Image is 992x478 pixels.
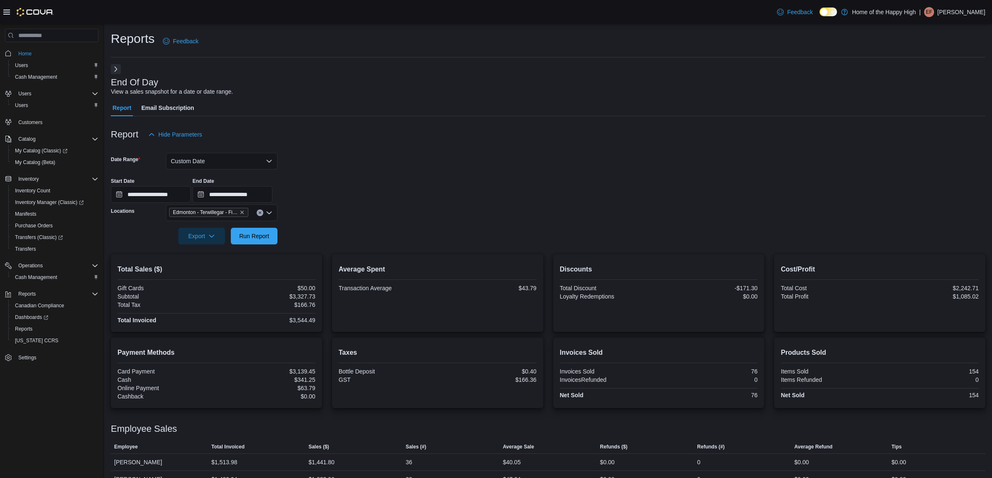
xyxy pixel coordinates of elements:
[600,457,615,467] div: $0.00
[111,454,208,471] div: [PERSON_NAME]
[339,348,537,358] h2: Taxes
[158,130,202,139] span: Hide Parameters
[820,7,837,16] input: Dark Mode
[15,289,98,299] span: Reports
[178,228,225,244] button: Export
[12,324,36,334] a: Reports
[12,72,60,82] a: Cash Management
[781,264,979,274] h2: Cost/Profit
[111,186,191,203] input: Press the down key to open a popover containing a calendar.
[18,176,39,182] span: Inventory
[117,376,215,383] div: Cash
[12,232,66,242] a: Transfers (Classic)
[15,147,67,154] span: My Catalog (Classic)
[339,264,537,274] h2: Average Spent
[15,234,63,241] span: Transfers (Classic)
[937,7,985,17] p: [PERSON_NAME]
[111,77,158,87] h3: End Of Day
[12,244,39,254] a: Transfers
[660,376,757,383] div: 0
[111,30,155,47] h1: Reports
[15,337,58,344] span: [US_STATE] CCRS
[924,7,934,17] div: Emily-Francis Hyde
[919,7,921,17] p: |
[12,209,98,219] span: Manifests
[15,62,28,69] span: Users
[8,311,102,323] a: Dashboards
[308,457,334,467] div: $1,441.80
[12,157,59,167] a: My Catalog (Beta)
[218,368,315,375] div: $3,139.45
[820,16,820,17] span: Dark Mode
[882,376,979,383] div: 0
[892,443,902,450] span: Tips
[218,317,315,324] div: $3,544.49
[15,134,98,144] span: Catalog
[882,368,979,375] div: 154
[503,443,534,450] span: Average Sale
[218,376,315,383] div: $341.25
[15,174,98,184] span: Inventory
[117,368,215,375] div: Card Payment
[12,157,98,167] span: My Catalog (Beta)
[173,208,238,217] span: Edmonton - Terwillegar - Fire & Flower
[15,174,42,184] button: Inventory
[117,301,215,308] div: Total Tax
[503,457,521,467] div: $40.05
[882,392,979,398] div: 154
[787,8,812,16] span: Feedback
[12,221,56,231] a: Purchase Orders
[18,50,32,57] span: Home
[852,7,916,17] p: Home of the Happy High
[145,126,205,143] button: Hide Parameters
[2,133,102,145] button: Catalog
[12,100,31,110] a: Users
[218,385,315,391] div: $63.79
[15,222,53,229] span: Purchase Orders
[15,261,98,271] span: Operations
[795,443,833,450] span: Average Refund
[15,48,98,58] span: Home
[439,376,536,383] div: $166.36
[781,285,878,291] div: Total Cost
[15,117,46,127] a: Customers
[600,443,627,450] span: Refunds ($)
[117,393,215,400] div: Cashback
[15,211,36,217] span: Manifests
[192,186,272,203] input: Press the down key to open a popover containing a calendar.
[5,44,98,385] nav: Complex example
[111,87,233,96] div: View a sales snapshot for a date or date range.
[339,376,436,383] div: GST
[141,100,194,116] span: Email Subscription
[12,312,52,322] a: Dashboards
[218,285,315,291] div: $50.00
[117,293,215,300] div: Subtotal
[8,71,102,83] button: Cash Management
[12,72,98,82] span: Cash Management
[12,209,40,219] a: Manifests
[117,285,215,291] div: Gift Cards
[781,348,979,358] h2: Products Sold
[15,134,39,144] button: Catalog
[697,457,700,467] div: 0
[15,314,48,321] span: Dashboards
[2,288,102,300] button: Reports
[8,100,102,111] button: Users
[173,37,198,45] span: Feedback
[12,336,98,346] span: Washington CCRS
[12,146,98,156] span: My Catalog (Classic)
[17,8,54,16] img: Cova
[183,228,220,244] span: Export
[239,232,269,240] span: Run Report
[560,264,758,274] h2: Discounts
[12,272,60,282] a: Cash Management
[111,64,121,74] button: Next
[266,209,272,216] button: Open list of options
[117,264,315,274] h2: Total Sales ($)
[117,385,215,391] div: Online Payment
[240,210,245,215] button: Remove Edmonton - Terwillegar - Fire & Flower from selection in this group
[18,354,36,361] span: Settings
[114,443,138,450] span: Employee
[15,89,98,99] span: Users
[15,74,57,80] span: Cash Management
